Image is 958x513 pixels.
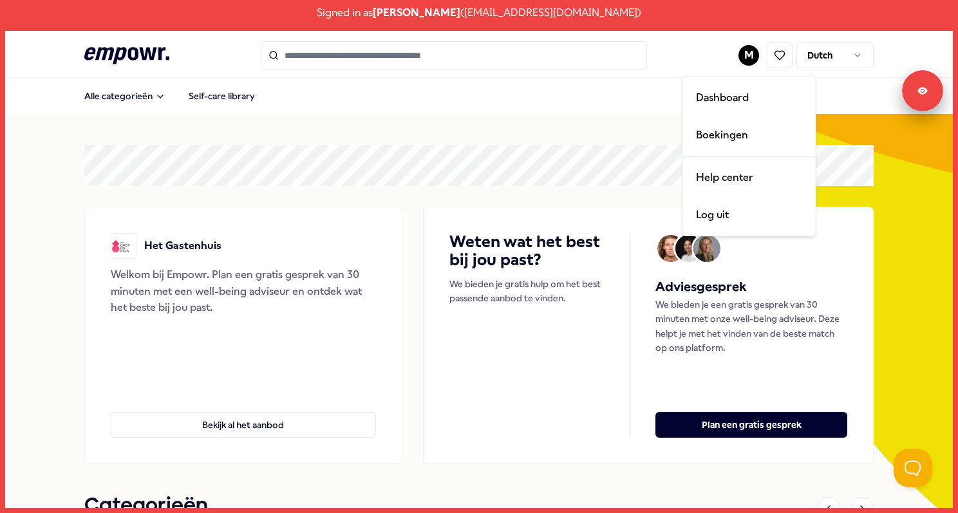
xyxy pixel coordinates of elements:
[686,159,813,196] a: Help center
[686,79,813,117] a: Dashboard
[686,117,813,154] a: Boekingen
[682,76,816,236] div: M
[686,196,813,234] div: Log uit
